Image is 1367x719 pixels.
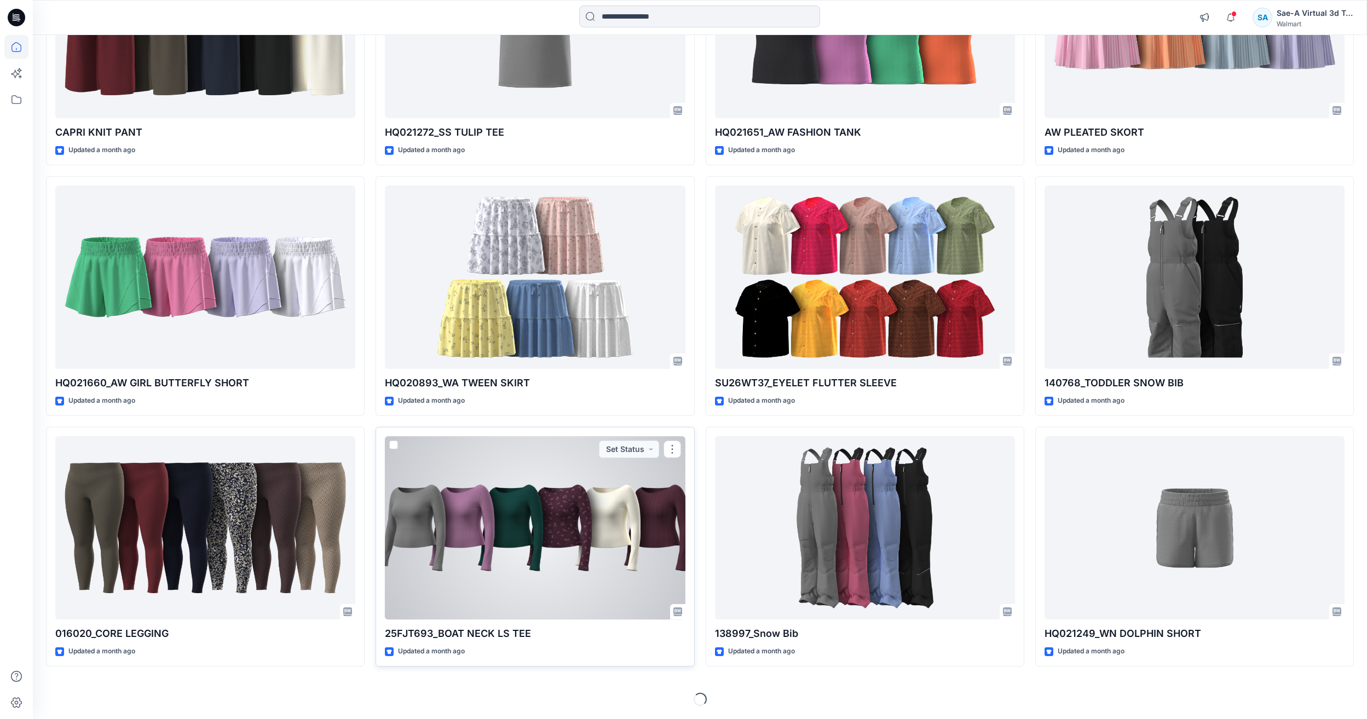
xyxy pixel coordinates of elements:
[55,375,355,391] p: HQ021660_AW GIRL BUTTERFLY SHORT
[68,646,135,657] p: Updated a month ago
[385,185,685,369] a: HQ020893_WA TWEEN SKIRT
[55,185,355,369] a: HQ021660_AW GIRL BUTTERFLY SHORT
[55,626,355,641] p: 016020_CORE LEGGING
[385,375,685,391] p: HQ020893_WA TWEEN SKIRT
[1277,20,1353,28] div: Walmart
[385,626,685,641] p: 25FJT693_BOAT NECK LS TEE
[715,125,1015,140] p: HQ021651_AW FASHION TANK
[728,646,795,657] p: Updated a month ago
[1045,436,1345,619] a: HQ021249_WN DOLPHIN SHORT
[1045,626,1345,641] p: HQ021249_WN DOLPHIN SHORT
[1045,125,1345,140] p: AW PLEATED SKORT
[715,436,1015,619] a: 138997_Snow Bib
[385,125,685,140] p: HQ021272_SS TULIP TEE
[398,144,465,156] p: Updated a month ago
[715,375,1015,391] p: SU26WT37_EYELET FLUTTER SLEEVE
[1058,395,1124,407] p: Updated a month ago
[1058,646,1124,657] p: Updated a month ago
[728,144,795,156] p: Updated a month ago
[398,395,465,407] p: Updated a month ago
[1045,185,1345,369] a: 140768_TODDLER SNOW BIB
[1058,144,1124,156] p: Updated a month ago
[68,395,135,407] p: Updated a month ago
[728,395,795,407] p: Updated a month ago
[715,626,1015,641] p: 138997_Snow Bib
[1045,375,1345,391] p: 140768_TODDLER SNOW BIB
[55,436,355,619] a: 016020_CORE LEGGING
[1253,8,1272,27] div: SA
[55,125,355,140] p: CAPRI KNIT PANT
[398,646,465,657] p: Updated a month ago
[1277,7,1353,20] div: Sae-A Virtual 3d Team
[715,185,1015,369] a: SU26WT37_EYELET FLUTTER SLEEVE
[385,436,685,619] a: 25FJT693_BOAT NECK LS TEE
[68,144,135,156] p: Updated a month ago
